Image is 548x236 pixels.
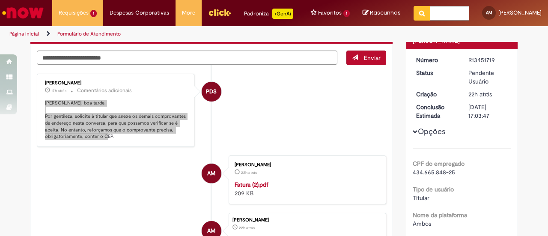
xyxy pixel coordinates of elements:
button: Enviar [346,51,386,65]
time: 27/08/2025 15:57:53 [51,88,66,93]
b: CPF do empregado [413,160,465,167]
p: [PERSON_NAME], boa tarde. Por gentileza, solicite à titular que anexe os demais comprovantes de e... [45,100,188,140]
span: Enviar [364,54,381,62]
div: [PERSON_NAME] [232,218,381,223]
div: Priscila De Souza Moreira [202,82,221,102]
div: 27/08/2025 11:03:44 [468,90,508,99]
div: Pendente Usuário [468,69,508,86]
span: 1 [343,10,350,17]
textarea: Digite sua mensagem aqui... [37,51,337,65]
span: 22h atrás [241,170,257,175]
span: Rascunhos [370,9,401,17]
div: 209 KB [235,180,377,197]
span: PDS [206,81,217,102]
ul: Trilhas de página [6,26,359,42]
dt: Conclusão Estimada [410,103,462,120]
a: Fatura (2).pdf [235,181,268,188]
span: Titular [413,194,429,202]
span: 1 [90,10,97,17]
dt: Criação [410,90,462,99]
b: Nome da plataforma [413,211,467,219]
div: Padroniza [244,9,293,19]
p: +GenAi [272,9,293,19]
span: More [182,9,195,17]
div: [DATE] 17:03:47 [468,103,508,120]
span: AM [207,163,215,184]
a: Rascunhos [363,9,401,17]
span: 22h atrás [468,90,492,98]
time: 27/08/2025 11:03:38 [241,170,257,175]
dt: Status [410,69,462,77]
img: click_logo_yellow_360x200.png [208,6,231,19]
button: Pesquisar [414,6,430,21]
div: [PERSON_NAME] [45,81,188,86]
span: Favoritos [318,9,342,17]
span: AM [486,10,492,15]
time: 27/08/2025 11:03:44 [468,90,492,98]
span: 434.665.848-25 [413,168,455,176]
b: Tipo de usuário [413,185,454,193]
span: Requisições [59,9,89,17]
span: 17h atrás [51,88,66,93]
small: Comentários adicionais [77,87,132,94]
span: [PERSON_NAME] [498,9,542,16]
time: 27/08/2025 11:03:44 [239,225,255,230]
span: Despesas Corporativas [110,9,169,17]
div: R13451719 [468,56,508,64]
a: Formulário de Atendimento [57,30,121,37]
span: 22h atrás [239,225,255,230]
img: ServiceNow [1,4,45,21]
div: Amanda Manhani Marques [202,164,221,183]
a: Página inicial [9,30,39,37]
div: [PERSON_NAME] [235,162,377,167]
dt: Número [410,56,462,64]
span: Ambos [413,220,431,227]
